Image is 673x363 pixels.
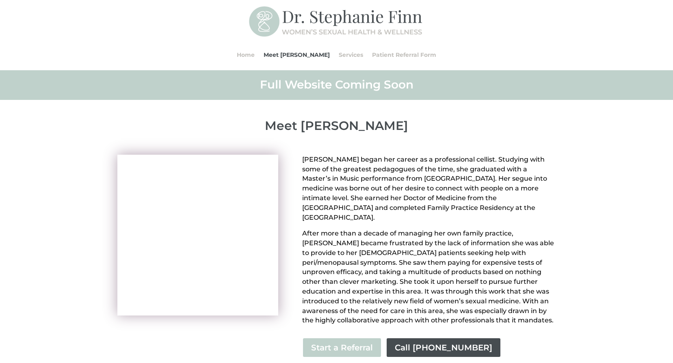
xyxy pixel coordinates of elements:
a: Services [339,39,363,70]
p: Meet [PERSON_NAME] [117,119,556,133]
a: Patient Referral Form [372,39,436,70]
h2: Full Website Coming Soon [117,77,556,96]
a: Call [PHONE_NUMBER] [386,337,501,358]
p: [PERSON_NAME] began her career as a professional cellist. Studying with some of the greatest peda... [302,155,556,229]
a: Home [237,39,255,70]
a: Start a Referral [302,337,382,358]
p: After more than a decade of managing her own family practice, [PERSON_NAME] became frustrated by ... [302,229,556,325]
a: Meet [PERSON_NAME] [264,39,330,70]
